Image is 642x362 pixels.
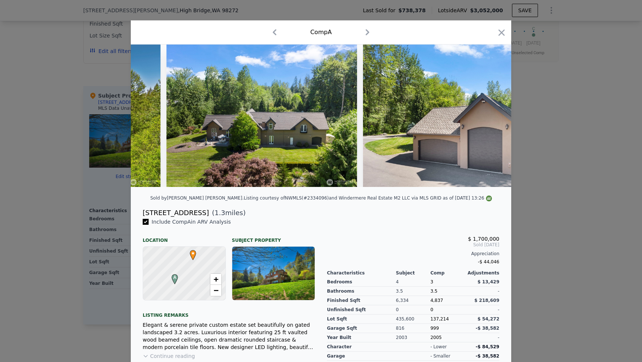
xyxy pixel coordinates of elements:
[166,45,357,187] img: Property Img
[430,287,465,296] div: 3.5
[327,251,499,257] div: Appreciation
[210,285,221,296] a: Zoom out
[143,306,315,318] div: Listing remarks
[327,270,396,276] div: Characteristics
[465,305,499,315] div: -
[430,270,465,276] div: Comp
[143,231,226,243] div: Location
[170,274,180,281] span: A
[396,305,431,315] div: 0
[232,231,315,243] div: Subject Property
[143,208,209,218] div: [STREET_ADDRESS]
[327,315,396,324] div: Lot Sqft
[214,274,218,284] span: +
[430,307,433,312] span: 0
[143,321,315,351] div: Elegant & serene private custom estate set beautifully on gated landscaped 3.2 acres. Luxurious i...
[214,286,218,295] span: −
[476,344,499,349] span: -$ 84,529
[210,274,221,285] a: Zoom in
[430,316,449,322] span: 137,214
[430,333,465,342] div: 2005
[327,242,499,248] span: Sold [DATE]
[327,277,396,287] div: Bedrooms
[215,209,226,217] span: 1.3
[327,333,396,342] div: Year Built
[327,342,396,352] div: character
[468,236,499,242] span: $ 1,700,000
[477,316,499,322] span: $ 54,272
[327,287,396,296] div: Bathrooms
[430,353,450,359] div: - smaller
[149,219,234,225] span: Include Comp A in ARV Analysis
[396,270,431,276] div: Subject
[244,195,492,201] div: Listing courtesy of NWMLS (#2334096) and Windermere Real Estate M2 LLC via MLS GRID as of [DATE] ...
[465,333,499,342] div: -
[476,326,499,331] span: -$ 38,582
[327,296,396,305] div: Finished Sqft
[143,352,195,360] button: Continue reading
[396,315,431,324] div: 435,600
[396,324,431,333] div: 816
[209,208,246,218] span: ( miles)
[188,250,192,254] div: •
[396,287,431,296] div: 3.5
[310,28,332,37] div: Comp A
[327,305,396,315] div: Unfinished Sqft
[327,324,396,333] div: Garage Sqft
[430,326,439,331] span: 999
[465,270,499,276] div: Adjustments
[430,344,447,350] div: - lower
[465,287,499,296] div: -
[188,248,198,259] span: •
[486,195,492,201] img: NWMLS Logo
[170,274,174,279] div: A
[430,279,433,284] span: 3
[150,195,243,201] div: Sold by [PERSON_NAME] [PERSON_NAME] .
[363,45,560,187] img: Property Img
[476,353,499,359] span: -$ 38,582
[396,333,431,342] div: 2003
[327,352,396,361] div: garage
[396,296,431,305] div: 6,334
[430,298,443,303] span: 4,837
[478,259,499,264] span: -$ 44,046
[477,279,499,284] span: $ 13,429
[474,298,499,303] span: $ 218,609
[396,277,431,287] div: 4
